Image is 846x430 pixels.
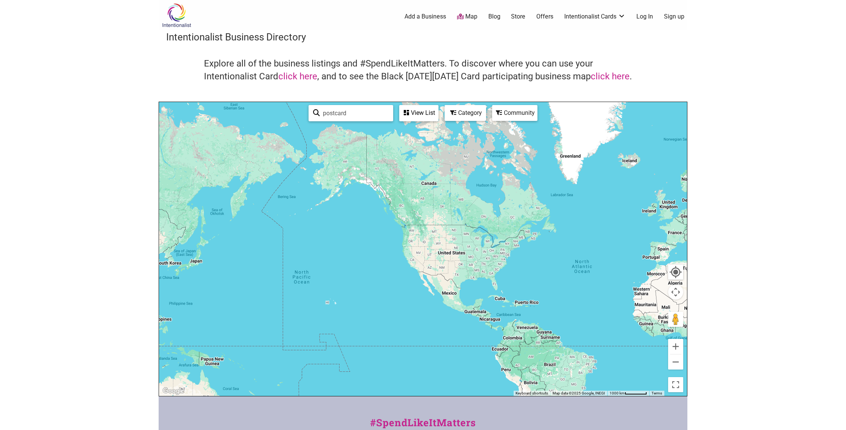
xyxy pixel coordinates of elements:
img: Google [161,386,186,396]
button: Map camera controls [668,285,683,300]
div: Type to search and filter [309,105,393,121]
a: Intentionalist Cards [564,12,625,21]
a: Store [511,12,525,21]
button: Toggle fullscreen view [668,377,684,393]
a: Blog [488,12,500,21]
a: Terms (opens in new tab) [651,391,662,395]
button: Drag Pegman onto the map to open Street View [668,312,683,327]
button: Keyboard shortcuts [516,391,548,396]
a: Offers [536,12,553,21]
div: Filter by Community [492,105,537,121]
div: Community [493,106,537,120]
span: Map data ©2025 Google, INEGI [553,391,605,395]
button: Zoom in [668,339,683,354]
div: Category [445,106,485,120]
a: click here [591,71,630,82]
button: Map Scale: 1000 km per 55 pixels [607,391,649,396]
a: click here [278,71,317,82]
a: Map [457,12,477,21]
span: 1000 km [610,391,625,395]
h3: Intentionalist Business Directory [166,30,680,44]
button: Your Location [668,264,683,280]
div: View List [400,106,438,120]
a: Log In [636,12,653,21]
button: Zoom out [668,354,683,370]
h4: Explore all of the business listings and #SpendLikeItMatters. To discover where you can use your ... [204,57,642,83]
input: Type to find and filter... [320,106,389,121]
a: Open this area in Google Maps (opens a new window) [161,386,186,396]
a: Add a Business [404,12,446,21]
img: Intentionalist [159,3,195,28]
a: Sign up [664,12,684,21]
div: Filter by category [445,105,486,121]
div: See a list of the visible businesses [399,105,438,121]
